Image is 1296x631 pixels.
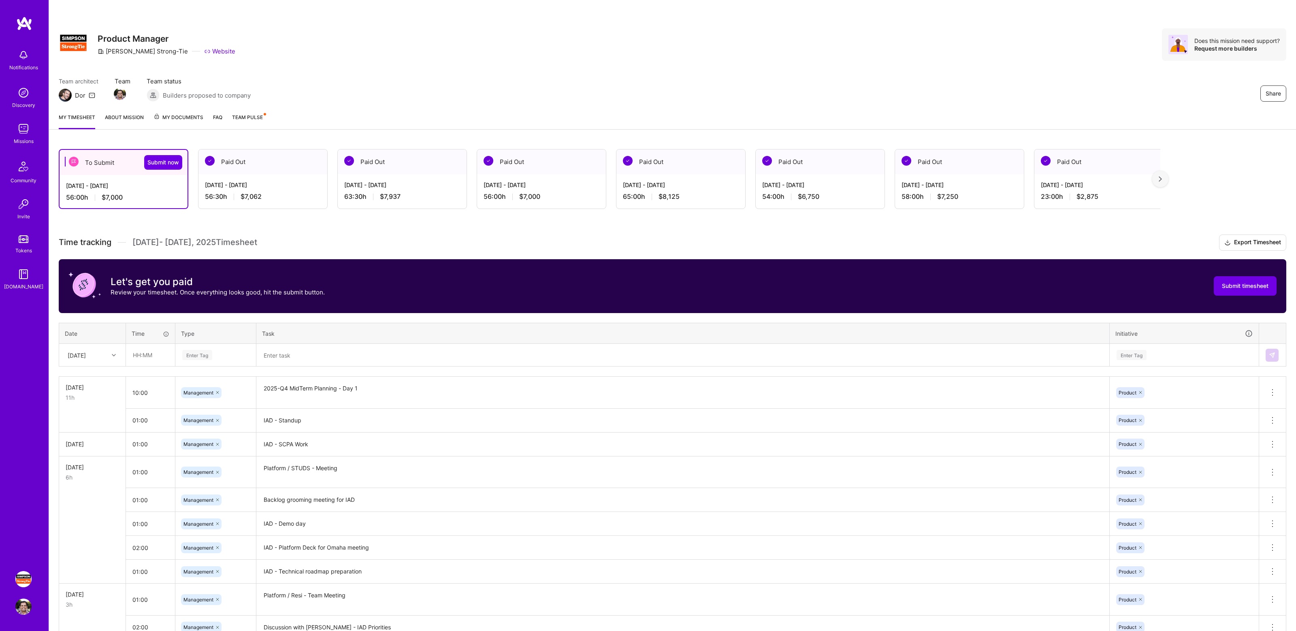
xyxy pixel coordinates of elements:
div: Tokens [15,246,32,255]
img: Paid Out [1041,156,1051,166]
img: teamwork [15,121,32,137]
div: Enter Tag [182,349,212,361]
div: Initiative [1115,329,1253,338]
a: About Mission [105,113,144,129]
span: Team architect [59,77,98,85]
span: $7,000 [102,193,123,202]
img: logo [16,16,32,31]
img: discovery [15,85,32,101]
span: Management [183,441,213,447]
a: User Avatar [13,599,34,615]
img: To Submit [69,157,79,166]
img: User Avatar [15,599,32,615]
div: [DATE] [66,440,119,448]
input: HH:MM [126,537,175,559]
textarea: IAD - Platform Deck for Omaha meeting [257,537,1108,559]
div: Paid Out [895,149,1024,174]
div: To Submit [60,150,188,175]
a: FAQ [213,113,222,129]
span: Management [183,469,213,475]
a: My Documents [153,113,203,129]
div: [DATE] - [DATE] [66,181,181,190]
span: Product [1119,497,1136,503]
textarea: Platform / Resi - Team Meeting [257,584,1108,615]
img: Builders proposed to company [147,89,160,102]
textarea: IAD - SCPA Work [257,433,1108,456]
a: Team Member Avatar [115,87,125,101]
img: Company Logo [59,28,88,58]
input: HH:MM [126,489,175,511]
img: right [1159,176,1162,182]
div: Enter Tag [1117,349,1147,361]
textarea: 2025-Q4 MidTerm Planning - Day 1 [257,377,1108,408]
input: HH:MM [126,513,175,535]
span: Product [1119,390,1136,396]
span: Submit timesheet [1222,282,1268,290]
span: Product [1119,521,1136,527]
span: Team Pulse [232,114,263,120]
p: Review your timesheet. Once everything looks good, hit the submit button. [111,288,325,296]
div: Paid Out [1034,149,1163,174]
span: $6,750 [798,192,819,201]
h3: Let's get you paid [111,276,325,288]
span: My Documents [153,113,203,122]
span: $7,250 [937,192,958,201]
div: 58:00 h [902,192,1017,201]
div: 3h [66,600,119,609]
input: HH:MM [126,382,175,403]
span: Team status [147,77,251,85]
span: $7,000 [519,192,540,201]
img: Paid Out [205,156,215,166]
span: Share [1266,90,1281,98]
span: Management [183,624,213,630]
span: Builders proposed to company [163,91,251,100]
div: [DATE] - [DATE] [623,181,739,189]
div: [DOMAIN_NAME] [4,282,43,291]
span: [DATE] - [DATE] , 2025 Timesheet [132,237,257,247]
span: $7,062 [241,192,262,201]
button: Export Timesheet [1219,234,1286,251]
input: HH:MM [126,561,175,582]
div: [DATE] [66,383,119,392]
span: Team [115,77,130,85]
span: Management [183,569,213,575]
input: HH:MM [126,461,175,483]
div: 54:00 h [762,192,878,201]
div: [DATE] - [DATE] [205,181,321,189]
div: [DATE] [66,463,119,471]
a: Team Pulse [232,113,265,129]
div: [DATE] - [DATE] [484,181,599,189]
div: Paid Out [477,149,606,174]
th: Date [59,323,126,344]
span: Product [1119,597,1136,603]
span: Submit now [147,158,179,166]
span: Product [1119,545,1136,551]
div: Does this mission need support? [1194,37,1280,45]
span: Management [183,390,213,396]
div: Paid Out [338,149,467,174]
div: 11h [66,393,119,402]
div: 23:00 h [1041,192,1157,201]
div: Time [132,329,169,338]
div: Paid Out [616,149,745,174]
button: Submit timesheet [1214,276,1277,296]
span: $8,125 [659,192,680,201]
img: coin [68,269,101,301]
textarea: IAD - Standup [257,409,1108,432]
span: Management [183,521,213,527]
img: Paid Out [902,156,911,166]
th: Task [256,323,1110,344]
div: [DATE] - [DATE] [344,181,460,189]
a: Simpson Strong-Tie: Product Manager [13,571,34,587]
img: Avatar [1168,35,1188,54]
span: Management [183,417,213,423]
div: [DATE] - [DATE] [762,181,878,189]
span: $7,937 [380,192,401,201]
span: $2,875 [1076,192,1098,201]
div: Paid Out [756,149,885,174]
button: Share [1260,85,1286,102]
div: 63:30 h [344,192,460,201]
div: [DATE] [66,590,119,599]
img: guide book [15,266,32,282]
span: Product [1119,441,1136,447]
